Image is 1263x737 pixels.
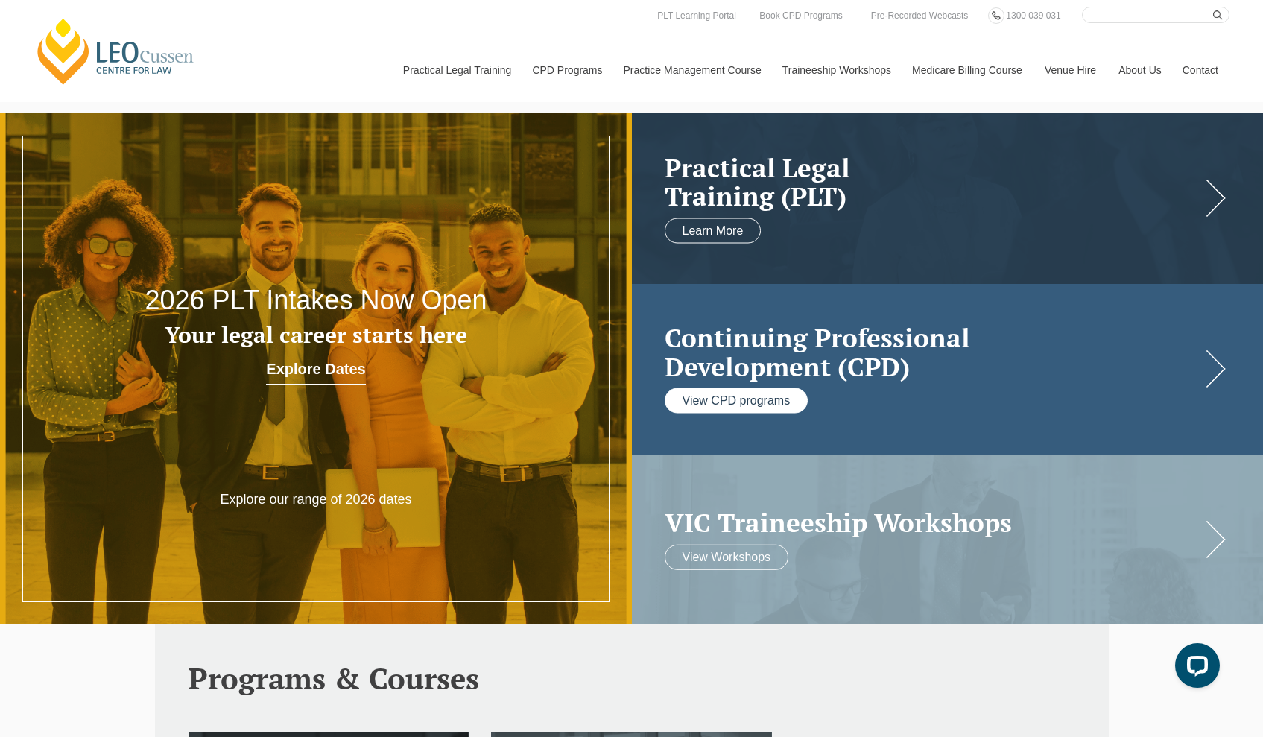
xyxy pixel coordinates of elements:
a: [PERSON_NAME] Centre for Law [34,16,198,86]
a: Traineeship Workshops [771,38,901,102]
a: View Workshops [665,544,789,569]
a: Pre-Recorded Webcasts [867,7,972,24]
a: Practice Management Course [612,38,771,102]
a: Explore Dates [266,355,365,385]
iframe: LiveChat chat widget [1163,637,1226,700]
a: Book CPD Programs [756,7,846,24]
p: Explore our range of 2026 dates [189,491,442,508]
a: Continuing ProfessionalDevelopment (CPD) [665,323,1201,381]
h2: Programs & Courses [189,662,1075,695]
a: 1300 039 031 [1002,7,1064,24]
a: View CPD programs [665,388,808,414]
a: Venue Hire [1033,38,1107,102]
h3: Your legal career starts here [127,323,506,347]
a: About Us [1107,38,1171,102]
a: PLT Learning Portal [653,7,740,24]
h2: 2026 PLT Intakes Now Open [127,285,506,315]
h2: Continuing Professional Development (CPD) [665,323,1201,381]
a: Practical Legal Training [392,38,522,102]
a: CPD Programs [521,38,612,102]
a: Practical LegalTraining (PLT) [665,153,1201,210]
a: Medicare Billing Course [901,38,1033,102]
a: Learn More [665,218,762,243]
a: Contact [1171,38,1229,102]
h2: Practical Legal Training (PLT) [665,153,1201,210]
a: VIC Traineeship Workshops [665,508,1201,537]
span: 1300 039 031 [1006,10,1060,21]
